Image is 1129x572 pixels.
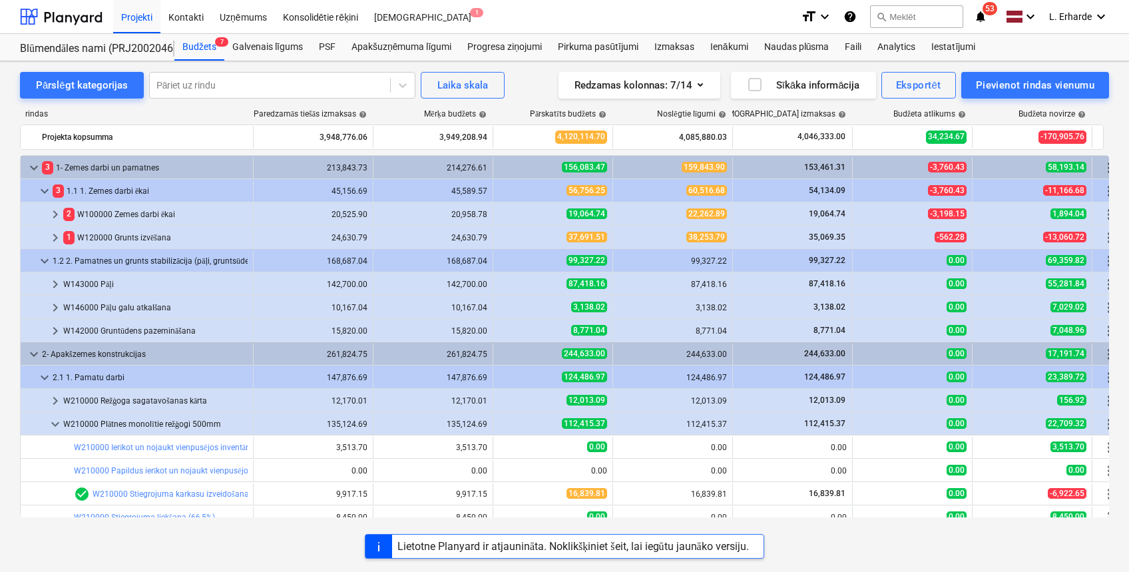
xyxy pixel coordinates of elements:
div: Budžets [174,34,224,61]
span: -3,198.15 [928,208,967,219]
span: 8,771.04 [571,325,607,336]
span: 159,843.90 [682,162,727,172]
span: 0.00 [1066,465,1086,475]
div: W210000 Plātnes monolītie režģogi 500mm [63,414,248,435]
span: keyboard_arrow_down [37,253,53,269]
div: 45,589.57 [379,186,487,196]
a: Ienākumi [702,34,756,61]
div: Blūmendāles nami (PRJ2002046 Prūšu 1 kārta) Pabeigts [20,42,158,56]
div: Redzamas kolonnas : 7/14 [574,77,704,94]
div: Budžeta novirze [1018,109,1086,119]
span: 69,359.82 [1046,255,1086,266]
span: 156,083.47 [562,162,607,172]
span: help [1075,111,1086,119]
div: 87,418.16 [618,280,727,289]
div: 15,820.00 [259,326,367,336]
span: 87,418.16 [566,278,607,289]
div: 261,824.75 [379,350,487,359]
span: 56,756.25 [566,185,607,196]
span: 1 [63,231,75,244]
span: Vairāk darbību [1101,300,1117,316]
button: Laika skala [421,72,505,99]
a: W210000 Stiegrojuma karkasu izveidošana un uzstādīšana, stiegras savienojot ar stiepli (95kg/m3) [93,489,449,499]
span: 0.00 [947,348,967,359]
span: Vairāk darbību [1101,253,1117,269]
span: keyboard_arrow_down [37,183,53,199]
span: 0.00 [947,325,967,336]
span: 3,138.02 [812,302,847,312]
div: Galvenais līgums [224,34,311,61]
a: Budžets7 [174,34,224,61]
a: Iestatījumi [923,34,983,61]
div: 16,839.81 [618,489,727,499]
div: 1.1 1. Zemes darbi ēkai [53,180,248,202]
div: Eksportēt [896,77,941,94]
span: keyboard_arrow_down [37,370,53,386]
span: -170,905.76 [1038,131,1086,143]
span: Vairāk darbību [1101,439,1117,455]
a: Progresa ziņojumi [459,34,550,61]
span: 3 [42,161,53,174]
span: 0.00 [947,395,967,406]
div: 8,771.04 [618,326,727,336]
span: 22,709.32 [1046,418,1086,429]
div: 8,450.00 [379,513,487,522]
span: 1,894.04 [1050,208,1086,219]
div: 0.00 [738,443,847,452]
div: 168,687.04 [379,256,487,266]
span: 244,633.00 [562,348,607,359]
div: 135,124.69 [379,420,487,429]
span: 156.92 [1057,395,1086,406]
span: Vairāk darbību [1101,206,1117,222]
i: keyboard_arrow_down [1022,9,1038,25]
i: keyboard_arrow_down [817,9,833,25]
span: Vairāk darbību [1101,160,1117,176]
span: 0.00 [947,465,967,475]
div: 3,949,208.94 [379,127,487,148]
span: 99,327.22 [807,256,847,265]
div: 0.00 [379,466,487,475]
span: Vairāk darbību [1101,416,1117,432]
div: 214,276.61 [379,163,487,172]
div: W146000 Pāļu galu atkalšana [63,297,248,318]
span: 3 [53,184,64,197]
button: Sīkāka informācija [731,72,876,99]
span: 34,234.67 [926,131,967,143]
span: 58,193.14 [1046,162,1086,172]
span: search [876,11,887,22]
div: 0.00 [618,466,727,475]
span: -11,166.68 [1043,185,1086,196]
span: 16,839.81 [566,488,607,499]
div: 0.00 [618,513,727,522]
div: Mērķa budžets [424,109,487,119]
iframe: Chat Widget [1062,508,1129,572]
div: 2- Apakšzemes konstrukcijas [42,344,248,365]
span: keyboard_arrow_down [26,160,42,176]
span: 53 [983,2,997,15]
span: Vairāk darbību [1101,183,1117,199]
div: 168,687.04 [259,256,367,266]
span: 16,839.81 [807,489,847,498]
span: help [835,111,846,119]
i: keyboard_arrow_down [1093,9,1109,25]
a: Izmaksas [646,34,702,61]
span: Vairāk darbību [1101,393,1117,409]
div: 142,700.00 [379,280,487,289]
span: 112,415.37 [803,419,847,428]
div: 12,013.09 [618,396,727,406]
span: 0.00 [947,302,967,312]
div: 4,085,880.03 [618,127,727,148]
div: 8,450.00 [259,513,367,522]
div: Laika skala [437,77,488,94]
span: 7,029.02 [1050,302,1086,312]
span: 124,486.97 [562,372,607,382]
div: 0.00 [618,443,727,452]
a: Apakšuzņēmuma līgumi [343,34,459,61]
span: -13,060.72 [1043,232,1086,242]
div: 0.00 [738,513,847,522]
span: 4,046,333.00 [796,131,847,143]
